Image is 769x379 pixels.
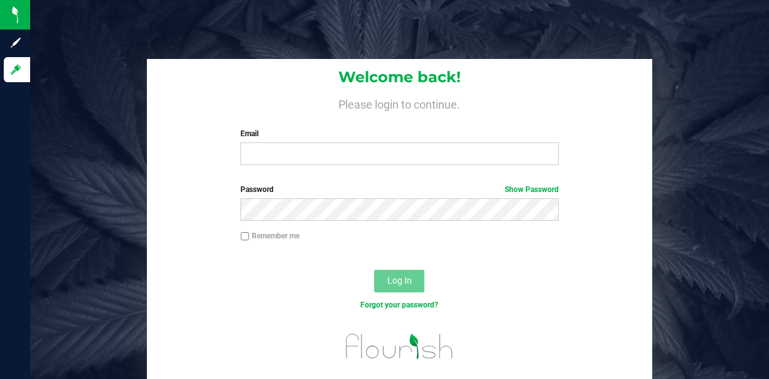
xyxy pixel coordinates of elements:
h4: Please login to continue. [147,95,652,110]
img: flourish_logo.svg [336,324,463,369]
label: Remember me [240,230,299,242]
button: Log In [374,270,424,292]
a: Show Password [505,185,559,194]
span: Password [240,185,274,194]
span: Log In [387,275,412,286]
inline-svg: Sign up [9,36,22,49]
a: Forgot your password? [360,301,438,309]
inline-svg: Log in [9,63,22,76]
input: Remember me [240,232,249,241]
label: Email [240,128,558,139]
h1: Welcome back! [147,69,652,85]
